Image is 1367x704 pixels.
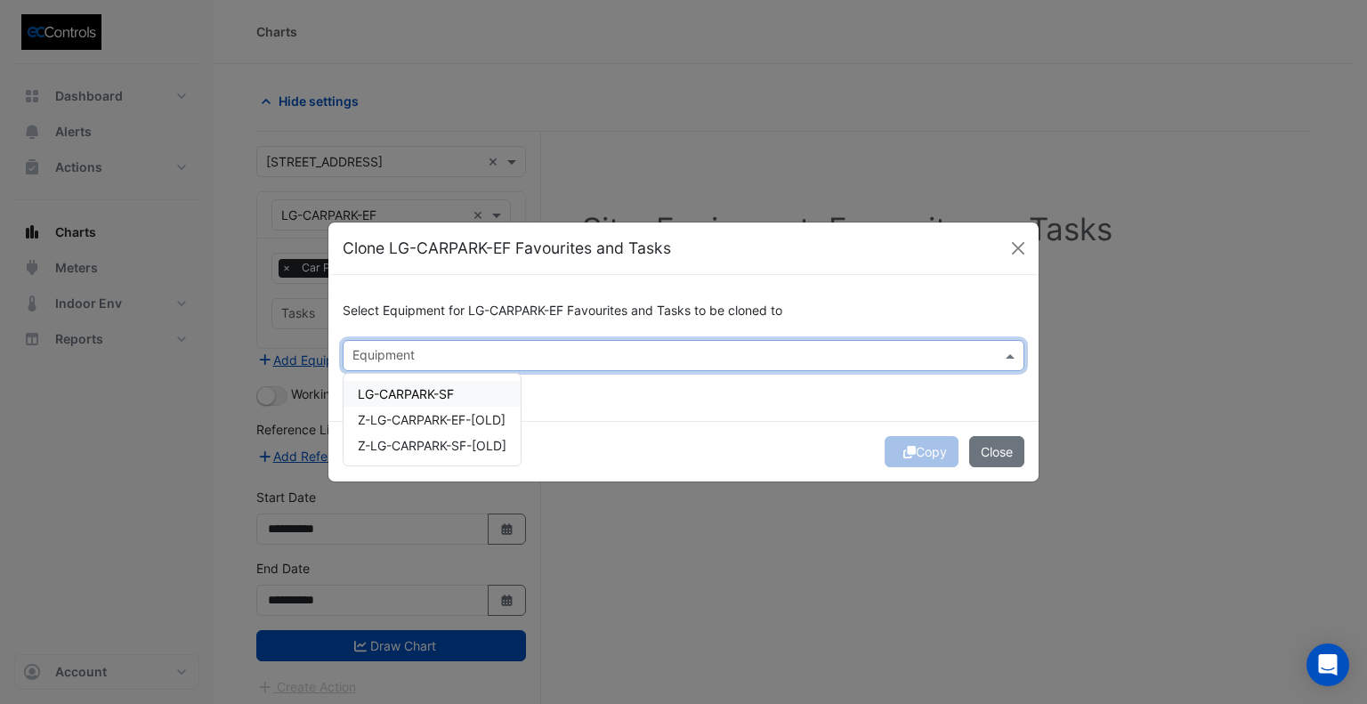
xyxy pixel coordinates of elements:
[343,237,671,260] h5: Clone LG-CARPARK-EF Favourites and Tasks
[350,345,415,368] div: Equipment
[343,372,398,392] button: Select All
[343,303,1024,319] h6: Select Equipment for LG-CARPARK-EF Favourites and Tasks to be cloned to
[1005,235,1031,262] button: Close
[344,374,521,465] div: Options List
[358,438,506,453] span: Z-LG-CARPARK-SF-[OLD]
[358,386,454,401] span: LG-CARPARK-SF
[358,412,506,427] span: Z-LG-CARPARK-EF-[OLD]
[1306,643,1349,686] div: Open Intercom Messenger
[969,436,1024,467] button: Close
